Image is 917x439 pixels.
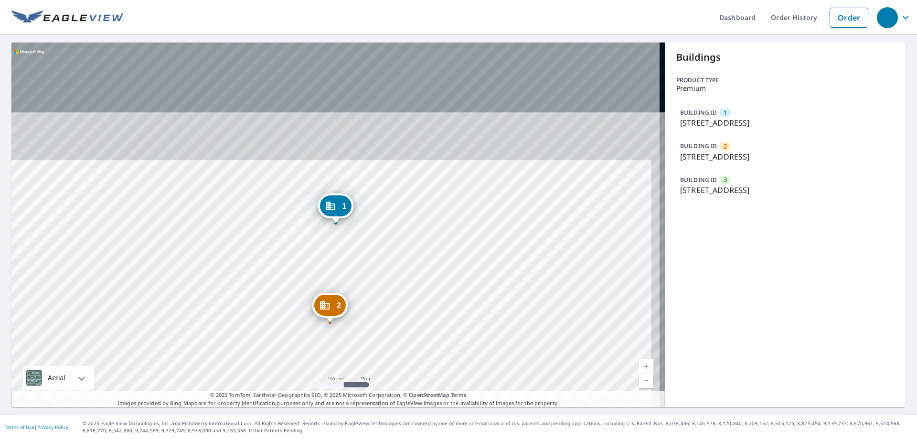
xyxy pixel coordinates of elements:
img: EV Logo [11,11,124,25]
div: Aerial [45,366,68,390]
a: Current Level 18, Zoom Out [639,374,653,388]
p: Premium [676,85,894,92]
p: [STREET_ADDRESS] [680,184,890,196]
p: [STREET_ADDRESS] [680,151,890,162]
a: Order [830,8,868,28]
span: 3 [724,175,727,184]
a: Terms [451,391,467,398]
span: © 2025 TomTom, Earthstar Geographics SIO, © 2025 Microsoft Corporation, © [210,391,467,399]
span: 1 [724,108,727,118]
p: [STREET_ADDRESS] [680,117,890,128]
span: 2 [724,142,727,151]
p: BUILDING ID [680,142,717,150]
a: Privacy Policy [37,424,68,430]
p: Product type [676,76,894,85]
p: © 2025 Eagle View Technologies, Inc. and Pictometry International Corp. All Rights Reserved. Repo... [83,420,912,434]
div: Aerial [23,366,94,390]
p: BUILDING ID [680,176,717,184]
a: Terms of Use [5,424,34,430]
div: Dropped pin, building 1, Commercial property, 7330 Westfield Plaza Dr Belleville, IL 62223 [318,193,353,223]
a: OpenStreetMap [409,391,449,398]
p: | [5,424,68,430]
p: Images provided by Bing Maps are for property identification purposes only and are not a represen... [11,391,665,407]
p: BUILDING ID [680,108,717,117]
span: 2 [337,302,341,309]
a: Current Level 18, Zoom In [639,359,653,374]
div: Dropped pin, building 2, Commercial property, 7310 Westfield Plaza Dr Belleville, IL 62223 [312,293,348,322]
span: 1 [342,203,346,210]
p: Buildings [676,50,894,64]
